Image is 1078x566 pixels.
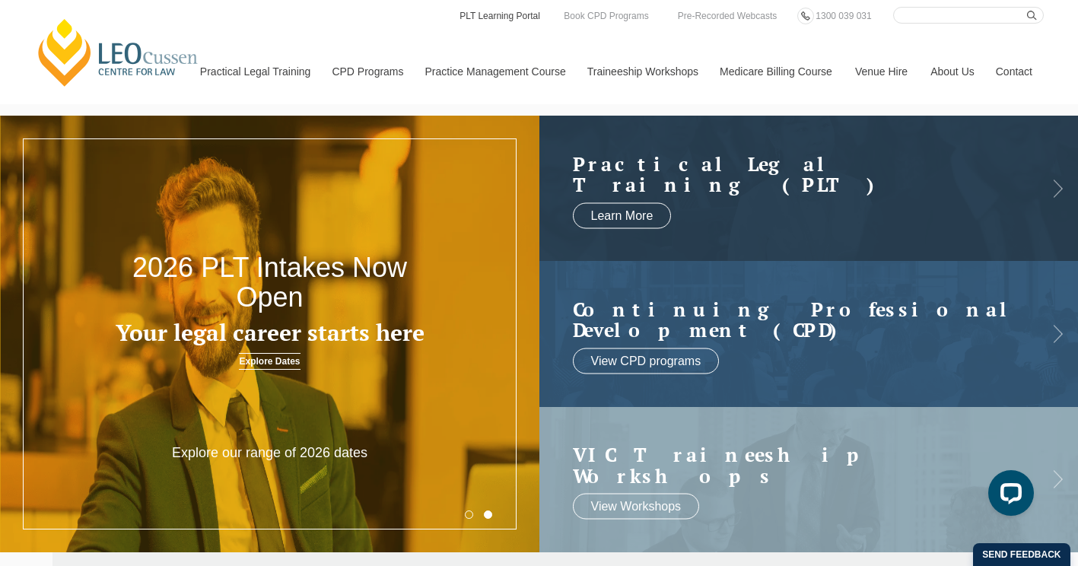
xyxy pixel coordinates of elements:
[984,39,1044,104] a: Contact
[573,298,1015,340] a: Continuing ProfessionalDevelopment (CPD)
[708,39,844,104] a: Medicare Billing Course
[465,510,473,519] button: 1
[573,153,1015,195] a: Practical LegalTraining (PLT)
[573,348,720,374] a: View CPD programs
[573,444,1015,486] a: VIC Traineeship Workshops
[976,464,1040,528] iframe: LiveChat chat widget
[414,39,576,104] a: Practice Management Course
[674,8,781,24] a: Pre-Recorded Webcasts
[812,8,875,24] a: 1300 039 031
[573,202,672,228] a: Learn More
[844,39,919,104] a: Venue Hire
[34,17,202,88] a: [PERSON_NAME] Centre for Law
[484,510,492,519] button: 2
[560,8,652,24] a: Book CPD Programs
[816,11,871,21] span: 1300 039 031
[919,39,984,104] a: About Us
[573,494,700,520] a: View Workshops
[108,253,431,313] h2: 2026 PLT Intakes Now Open
[458,8,542,24] a: PLT Learning Portal
[576,39,708,104] a: Traineeship Workshops
[162,444,378,462] p: Explore our range of 2026 dates
[320,39,413,104] a: CPD Programs
[239,353,300,370] a: Explore Dates
[573,153,1015,195] h2: Practical Legal Training (PLT)
[573,298,1015,340] h2: Continuing Professional Development (CPD)
[189,39,321,104] a: Practical Legal Training
[108,320,431,345] h3: Your legal career starts here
